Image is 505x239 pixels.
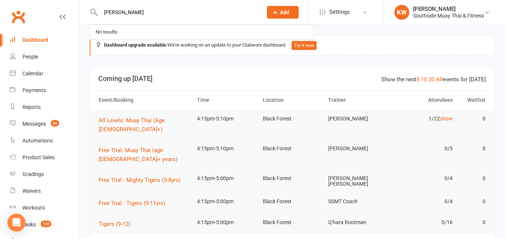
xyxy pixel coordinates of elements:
[99,200,165,207] span: Free Trial : Tigers (9-11yrs)
[292,41,317,50] button: Try it now
[10,149,79,166] a: Product Sales
[456,140,489,157] td: 0
[436,76,443,83] a: All
[10,183,79,199] a: Waivers
[456,91,489,110] th: Waitlist
[22,104,41,110] div: Reports
[421,76,427,83] a: 10
[22,87,46,93] div: Payments
[10,65,79,82] a: Calendar
[194,140,259,157] td: 4:15pm-5:10pm
[99,147,178,163] span: Free Trial: Muay Thai (age [DEMOGRAPHIC_DATA]+ years)
[194,193,259,210] td: 4:15pm-5:00pm
[10,116,79,132] a: Messages 66
[99,116,190,134] button: All Levels: Muay Thai (Age [DEMOGRAPHIC_DATA]+)
[99,176,186,185] button: Free Trial : Mighty Tigers (5-8yrs)
[391,193,456,210] td: 0/4
[99,221,130,227] span: Tigers (9-12)
[325,214,391,231] td: Q'hara Rootman
[325,110,391,128] td: [PERSON_NAME]
[104,42,167,48] strong: Dashboard upgrade available:
[391,91,456,110] th: Attendees
[10,99,79,116] a: Reports
[259,193,325,210] td: Black Forest
[391,170,456,187] td: 0/4
[22,37,48,43] div: Dashboard
[259,170,325,187] td: Black Forest
[93,27,120,38] div: No results
[10,82,79,99] a: Payments
[194,214,259,231] td: 4:15pm-5:00pm
[194,91,259,110] th: Time
[428,76,434,83] a: 20
[99,117,165,133] span: All Levels: Muay Thai (Age [DEMOGRAPHIC_DATA]+)
[325,170,391,193] td: [PERSON_NAME] [PERSON_NAME]
[98,75,486,82] h3: Coming up [DATE]
[194,110,259,128] td: 4:15pm-5:10pm
[413,6,484,12] div: [PERSON_NAME]
[22,154,55,160] div: Product Sales
[41,221,51,227] span: 130
[413,12,484,19] div: Southside Muay Thai & Fitness
[267,6,299,19] button: Add
[10,199,79,216] a: Workouts
[90,35,495,56] div: We're working on an update to your Clubworx dashboard.
[99,199,170,208] button: Free Trial : Tigers (9-11yrs)
[99,220,135,229] button: Tigers (9-12)
[456,193,489,210] td: 0
[22,188,41,194] div: Waivers
[194,170,259,187] td: 4:15pm-5:00pm
[22,171,44,177] div: Gradings
[7,214,25,232] div: Open Intercom Messenger
[394,5,409,20] div: KW
[99,146,190,164] button: Free Trial: Muay Thai (age [DEMOGRAPHIC_DATA]+ years)
[329,4,350,21] span: Settings
[22,121,46,127] div: Messages
[416,76,419,83] a: 5
[9,7,28,26] a: Clubworx
[22,138,53,144] div: Automations
[440,116,453,122] a: show
[99,177,181,183] span: Free Trial : Mighty Tigers (5-8yrs)
[98,7,257,18] input: Search...
[456,110,489,128] td: 0
[391,214,456,231] td: 0/16
[51,120,59,126] span: 66
[22,205,45,211] div: Workouts
[456,214,489,231] td: 0
[259,110,325,128] td: Black Forest
[280,9,289,15] span: Add
[10,32,79,48] a: Dashboard
[10,216,79,233] a: Tasks 130
[259,214,325,231] td: Black Forest
[325,193,391,210] td: SSMT Coach
[391,110,456,128] td: 1/22
[10,48,79,65] a: People
[456,170,489,187] td: 0
[259,91,325,110] th: Location
[259,140,325,157] td: Black Forest
[325,91,391,110] th: Trainer
[10,166,79,183] a: Gradings
[22,54,38,60] div: People
[95,91,194,110] th: Event/Booking
[22,70,43,76] div: Calendar
[10,132,79,149] a: Automations
[325,140,391,157] td: [PERSON_NAME]
[381,75,486,84] div: Show the next events for [DATE]
[22,221,36,227] div: Tasks
[391,140,456,157] td: 0/5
